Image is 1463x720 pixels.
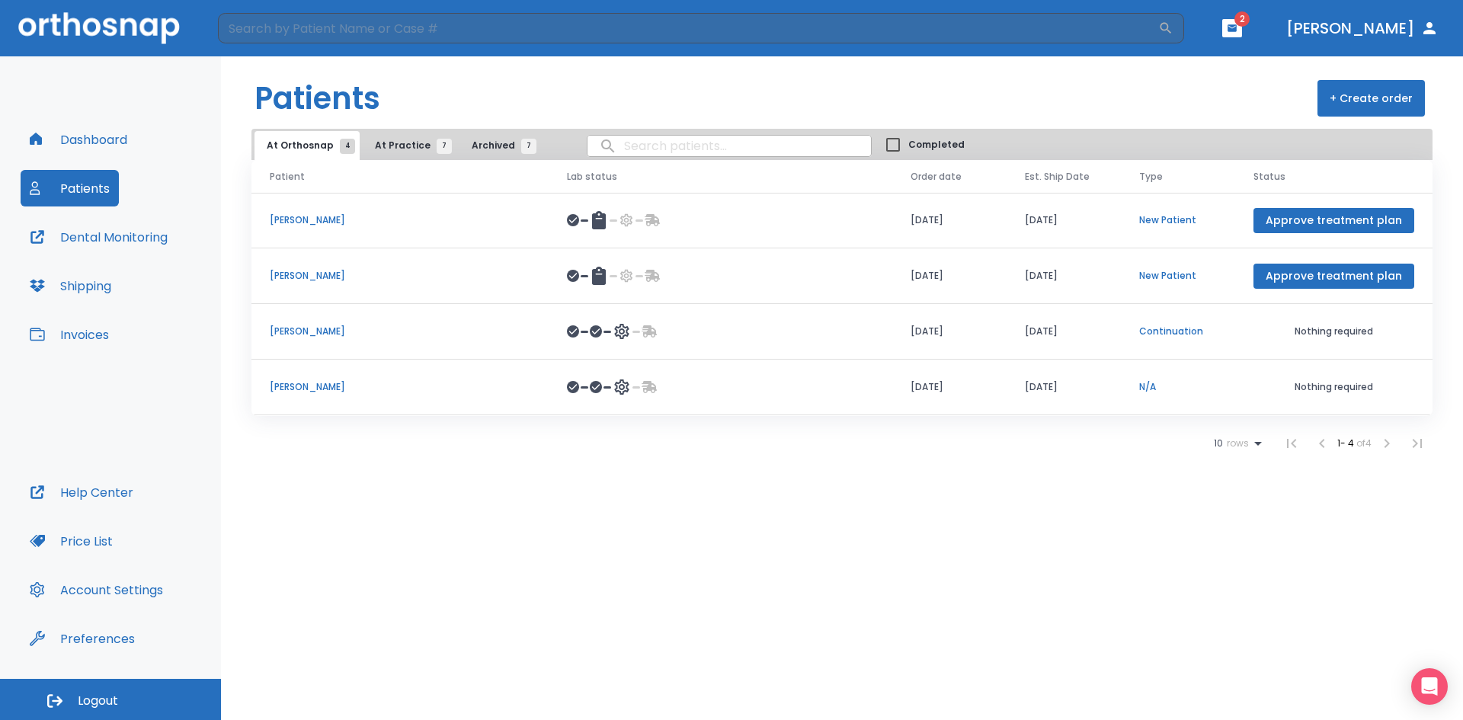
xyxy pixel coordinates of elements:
[1007,248,1121,304] td: [DATE]
[1139,325,1217,338] p: Continuation
[267,139,347,152] span: At Orthosnap
[908,138,965,152] span: Completed
[1253,170,1285,184] span: Status
[1253,325,1414,338] p: Nothing required
[1253,380,1414,394] p: Nothing required
[1356,437,1372,450] span: of 4
[21,474,142,510] button: Help Center
[472,139,529,152] span: Archived
[1139,380,1217,394] p: N/A
[21,267,120,304] button: Shipping
[1139,269,1217,283] p: New Patient
[587,131,871,161] input: search
[911,170,962,184] span: Order date
[567,170,617,184] span: Lab status
[270,325,530,338] p: [PERSON_NAME]
[521,139,536,154] span: 7
[1007,360,1121,415] td: [DATE]
[78,693,118,709] span: Logout
[1280,14,1445,42] button: [PERSON_NAME]
[1025,170,1090,184] span: Est. Ship Date
[18,12,180,43] img: Orthosnap
[21,219,177,255] button: Dental Monitoring
[1007,193,1121,248] td: [DATE]
[1317,80,1425,117] button: + Create order
[1007,304,1121,360] td: [DATE]
[1223,438,1249,449] span: rows
[892,248,1007,304] td: [DATE]
[270,380,530,394] p: [PERSON_NAME]
[1234,11,1250,27] span: 2
[1337,437,1356,450] span: 1 - 4
[375,139,444,152] span: At Practice
[270,269,530,283] p: [PERSON_NAME]
[1139,170,1163,184] span: Type
[892,360,1007,415] td: [DATE]
[437,139,452,154] span: 7
[270,213,530,227] p: [PERSON_NAME]
[21,620,144,657] button: Preferences
[892,304,1007,360] td: [DATE]
[21,523,122,559] button: Price List
[255,75,380,121] h1: Patients
[1253,264,1414,289] button: Approve treatment plan
[21,170,119,206] button: Patients
[1214,438,1223,449] span: 10
[1253,208,1414,233] button: Approve treatment plan
[1139,213,1217,227] p: New Patient
[892,193,1007,248] td: [DATE]
[218,13,1158,43] input: Search by Patient Name or Case #
[340,139,355,154] span: 4
[255,131,544,160] div: tabs
[270,170,305,184] span: Patient
[1411,668,1448,705] div: Open Intercom Messenger
[21,316,118,353] button: Invoices
[21,571,172,608] button: Account Settings
[21,121,136,158] button: Dashboard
